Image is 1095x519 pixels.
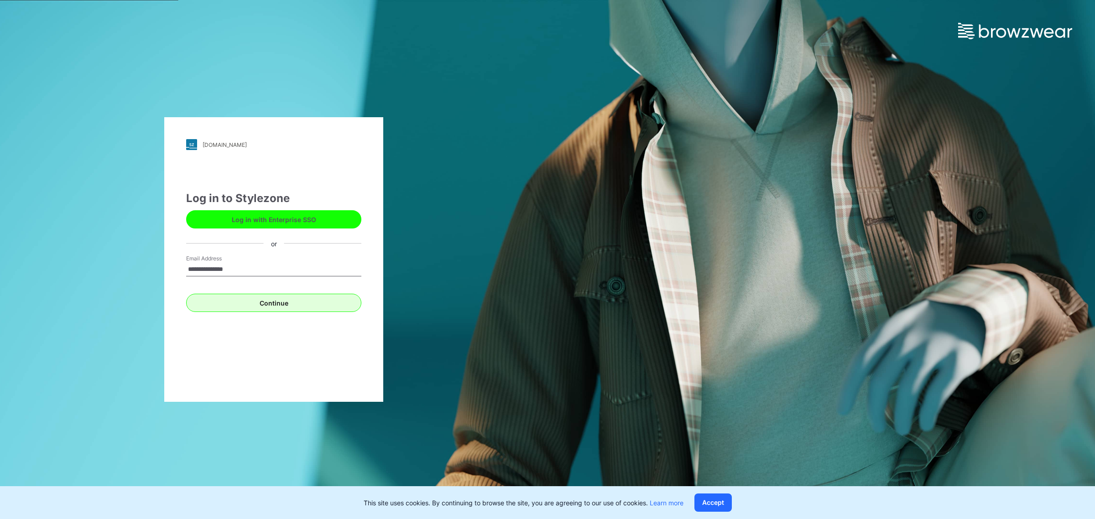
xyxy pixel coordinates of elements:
button: Continue [186,294,361,312]
label: Email Address [186,254,250,263]
div: [DOMAIN_NAME] [203,141,247,148]
div: or [264,239,284,248]
button: Log in with Enterprise SSO [186,210,361,228]
div: Log in to Stylezone [186,190,361,207]
img: stylezone-logo.562084cfcfab977791bfbf7441f1a819.svg [186,139,197,150]
button: Accept [694,493,732,512]
p: This site uses cookies. By continuing to browse the site, you are agreeing to our use of cookies. [364,498,683,508]
img: browzwear-logo.e42bd6dac1945053ebaf764b6aa21510.svg [958,23,1072,39]
a: Learn more [650,499,683,507]
a: [DOMAIN_NAME] [186,139,361,150]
